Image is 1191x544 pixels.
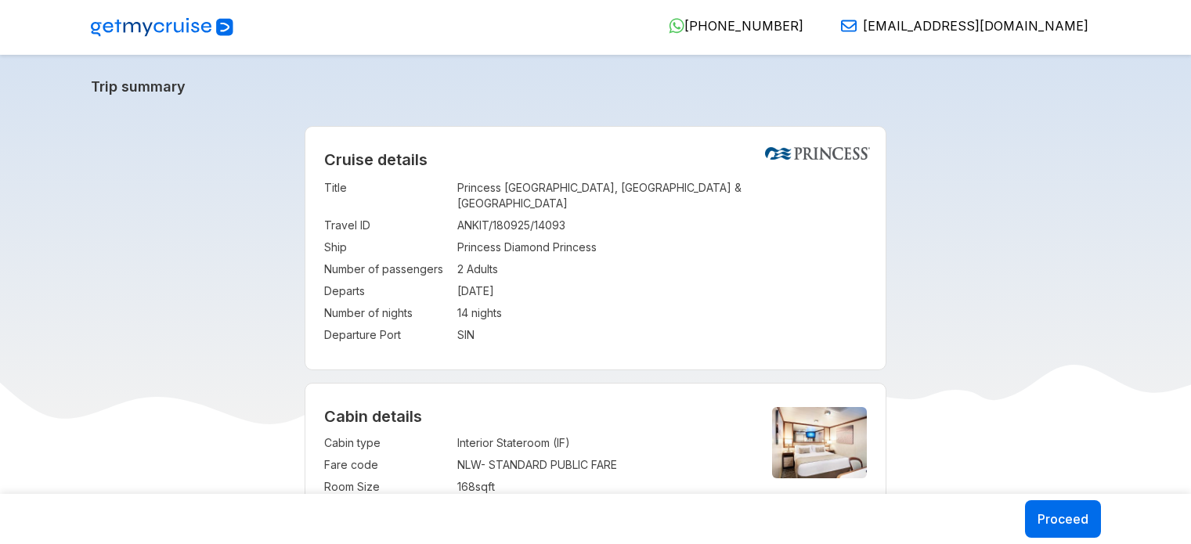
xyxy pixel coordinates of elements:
td: 2 Adults [457,258,867,280]
td: Departs [324,280,449,302]
td: Fare code [324,454,449,476]
span: [EMAIL_ADDRESS][DOMAIN_NAME] [863,18,1088,34]
a: Trip summary [91,78,1101,95]
td: Number of passengers [324,258,449,280]
td: : [449,324,457,346]
td: 168 sqft [457,476,745,498]
span: [PHONE_NUMBER] [684,18,803,34]
td: Number of nights [324,302,449,324]
td: Ship [324,236,449,258]
td: Room Size [324,476,449,498]
td: : [449,177,457,214]
td: : [449,258,457,280]
td: Travel ID [324,214,449,236]
img: Email [841,18,857,34]
a: [PHONE_NUMBER] [656,18,803,34]
td: : [449,454,457,476]
td: : [449,432,457,454]
div: NLW - STANDARD PUBLIC FARE [457,457,745,473]
td: : [449,280,457,302]
button: Proceed [1025,500,1101,538]
td: : [449,302,457,324]
td: SIN [457,324,867,346]
td: Interior Stateroom (IF) [457,432,745,454]
td: 14 nights [457,302,867,324]
td: Title [324,177,449,214]
h2: Cruise details [324,150,867,169]
td: [DATE] [457,280,867,302]
td: Cabin type [324,432,449,454]
img: WhatsApp [669,18,684,34]
td: Princess Diamond Princess [457,236,867,258]
td: ANKIT/180925/14093 [457,214,867,236]
a: [EMAIL_ADDRESS][DOMAIN_NAME] [828,18,1088,34]
td: Departure Port [324,324,449,346]
td: : [449,476,457,498]
td: Princess [GEOGRAPHIC_DATA], [GEOGRAPHIC_DATA] & [GEOGRAPHIC_DATA] [457,177,867,214]
h4: Cabin details [324,407,867,426]
td: : [449,214,457,236]
td: : [449,236,457,258]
